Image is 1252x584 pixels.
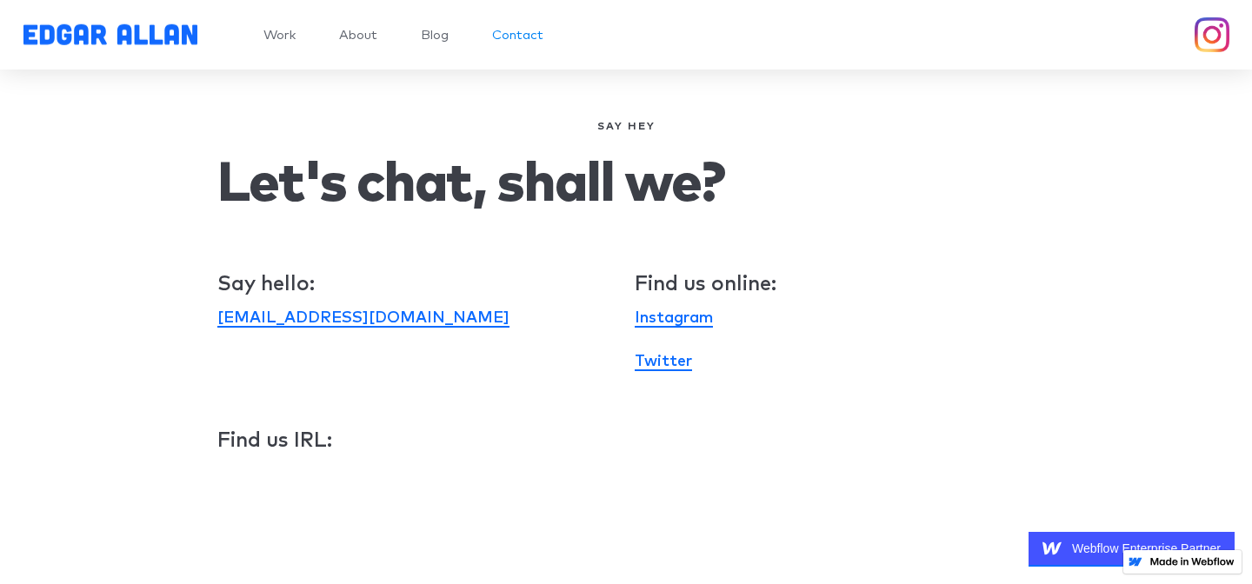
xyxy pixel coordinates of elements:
[492,29,543,42] a: Contact
[217,149,1035,219] h2: Let's chat, shall we?
[421,29,449,42] a: Blog
[635,271,1035,297] h5: Find us online:
[1029,532,1235,567] a: Webflow Enterprise Partner
[217,271,617,297] h5: Say hello:
[339,29,377,42] a: About
[217,428,1035,454] h5: Find us IRL:
[635,354,692,371] a: Twitter
[217,122,1035,132] h3: SAY HEY
[635,310,713,328] a: Instagram
[263,29,296,42] a: Work
[1042,539,1062,558] img: Webflow
[217,310,509,328] a: [EMAIL_ADDRESS][DOMAIN_NAME]
[1149,557,1235,566] img: Made in Webflow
